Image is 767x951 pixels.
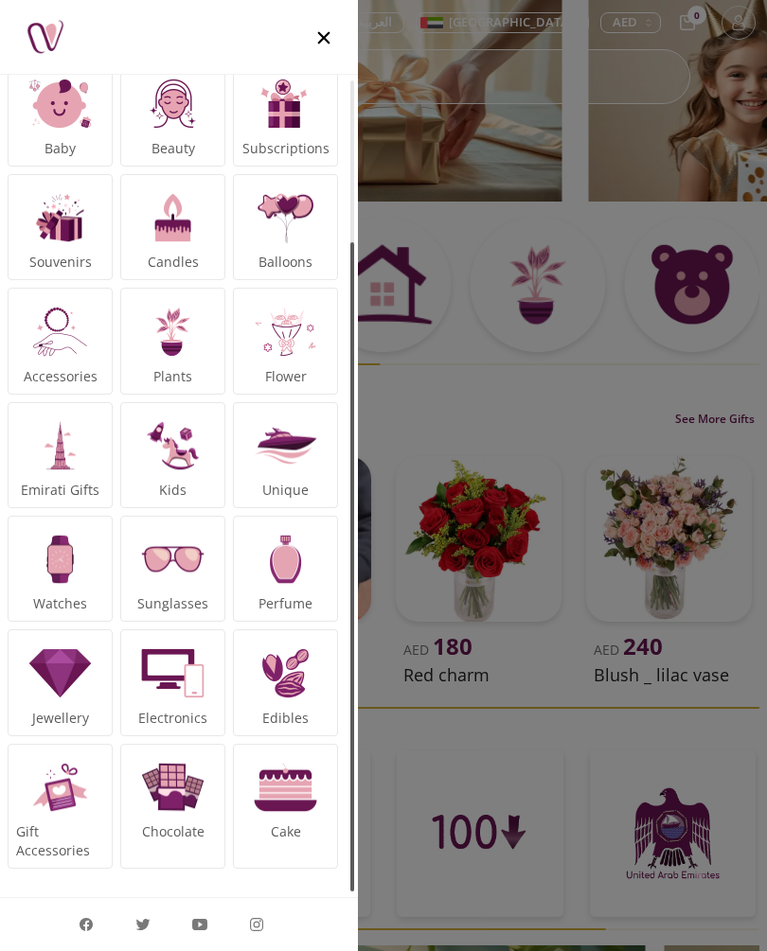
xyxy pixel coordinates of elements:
span: Plants [153,367,192,386]
span: Perfume [259,594,312,613]
span: Edibles [262,709,309,728]
img: Candles [137,183,207,253]
span: Chocolate [142,822,205,841]
button: close [290,2,358,72]
span: Gift Accessories [16,822,104,860]
a: CandlesCandles [129,183,217,272]
a: BeautyBeauty [129,68,217,157]
a: PlantsPlants [129,296,217,385]
a: BalloonsBalloons [241,183,330,272]
img: Jewellery [25,638,95,708]
a: BabyBaby [16,68,104,157]
span: Accessories [24,367,98,386]
a: ElectronicsElectronics [129,638,217,727]
a: AccessoriesAccessories [16,296,104,385]
img: Emirati Gifts [25,411,95,481]
img: Sunglasses [137,524,207,594]
span: Beauty [152,139,195,158]
a: SubscriptionsSubscriptions [241,68,330,157]
span: Emirati Gifts [21,481,99,500]
img: Perfume [250,524,320,594]
a: Emirati GiftsEmirati Gifts [16,411,104,500]
img: Edibles [250,638,320,708]
a: KidsKids [129,411,217,500]
img: Electronics [137,638,207,708]
span: Subscriptions [242,139,330,158]
img: Plants [137,296,207,366]
img: Flower [250,296,320,366]
span: Cake [271,822,301,841]
img: Kids [137,411,207,481]
img: Cake [250,752,320,822]
img: Watches [25,524,95,594]
span: Candles [148,253,199,272]
a: JewelleryJewellery [16,638,104,727]
span: Balloons [259,253,312,272]
span: Flower [265,367,307,386]
img: Subscriptions [250,68,320,138]
span: Kids [159,481,187,500]
img: Baby [25,68,95,138]
img: Beauty [137,68,207,138]
span: Electronics [138,709,207,728]
span: Watches [33,594,87,613]
a: CakeCake [241,752,330,841]
img: Chocolate [137,752,207,822]
span: Unique [262,481,309,500]
img: Souvenirs [25,183,95,253]
img: Accessories [25,296,95,366]
a: PerfumePerfume [241,524,330,613]
span: Souvenirs [29,253,92,272]
span: Jewellery [32,709,89,728]
img: Balloons [250,183,320,253]
a: FlowerFlower [241,296,330,385]
a: SouvenirsSouvenirs [16,183,104,272]
img: Unique [250,411,320,481]
a: Gift AccessoriesGift Accessories [16,752,104,860]
a: EdiblesEdibles [241,638,330,727]
a: UniqueUnique [241,411,330,500]
a: SunglassesSunglasses [129,524,217,613]
img: Gift Accessories [25,752,95,822]
a: ChocolateChocolate [129,752,217,841]
img: Nigwa-uae-gifts [27,18,64,56]
span: Baby [45,139,76,158]
span: Sunglasses [137,594,208,613]
a: WatchesWatches [16,524,104,613]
